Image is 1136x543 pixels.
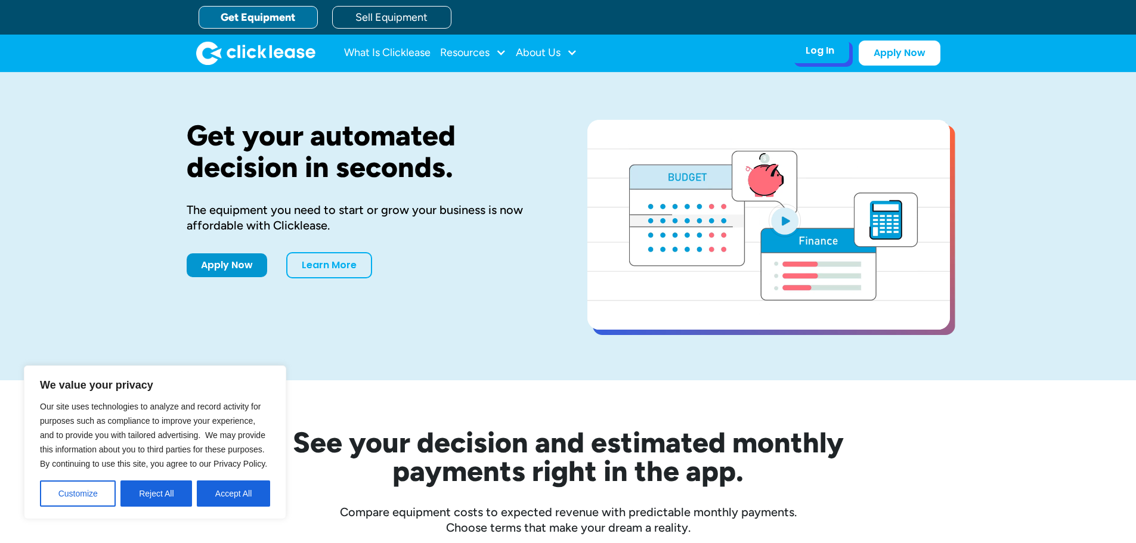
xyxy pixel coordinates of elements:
div: Log In [806,45,834,57]
button: Reject All [120,480,192,507]
div: We value your privacy [24,365,286,519]
a: open lightbox [587,120,950,330]
a: Apply Now [859,41,940,66]
img: Clicklease logo [196,41,315,65]
span: Our site uses technologies to analyze and record activity for purposes such as compliance to impr... [40,402,267,468]
a: Get Equipment [199,6,318,29]
p: We value your privacy [40,378,270,392]
a: home [196,41,315,65]
a: Sell Equipment [332,6,451,29]
div: About Us [516,41,577,65]
a: Learn More [286,252,372,278]
h2: See your decision and estimated monthly payments right in the app. [234,428,902,485]
button: Customize [40,480,116,507]
div: Resources [440,41,506,65]
h1: Get your automated decision in seconds. [187,120,549,183]
div: Compare equipment costs to expected revenue with predictable monthly payments. Choose terms that ... [187,504,950,535]
a: Apply Now [187,253,267,277]
a: What Is Clicklease [344,41,431,65]
img: Blue play button logo on a light blue circular background [769,204,801,237]
div: The equipment you need to start or grow your business is now affordable with Clicklease. [187,202,549,233]
button: Accept All [197,480,270,507]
